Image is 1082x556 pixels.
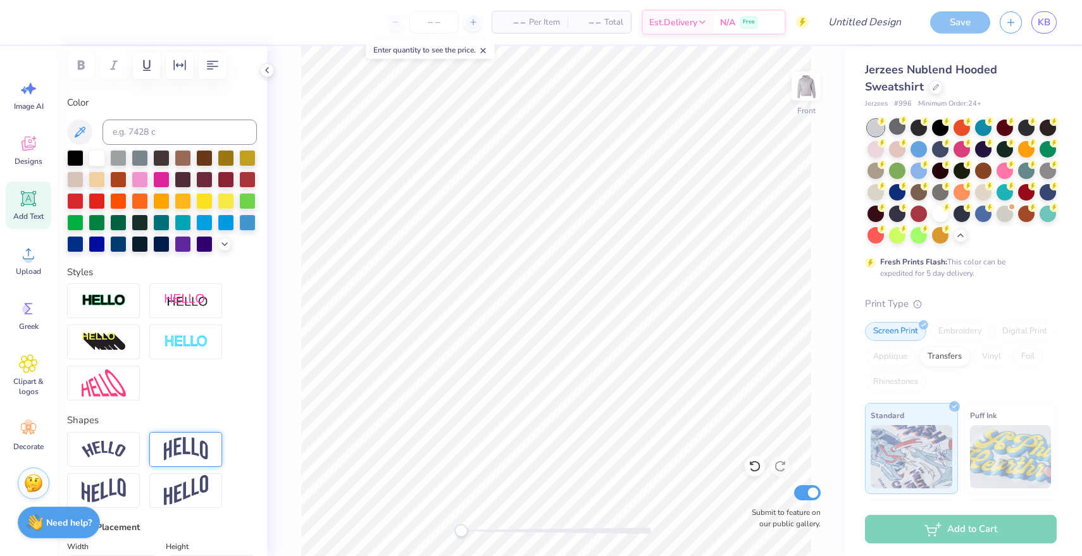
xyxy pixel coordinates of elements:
[67,539,89,554] label: Width
[67,96,257,110] label: Color
[409,11,459,34] input: – –
[455,524,468,537] div: Accessibility label
[865,373,926,392] div: Rhinestones
[16,266,41,276] span: Upload
[166,539,189,554] label: Height
[871,409,904,422] span: Standard
[366,41,495,59] div: Enter quantity to see the price.
[604,16,623,29] span: Total
[797,105,816,116] div: Front
[871,425,952,488] img: Standard
[19,321,39,331] span: Greek
[82,441,126,458] img: Arc
[649,16,697,29] span: Est. Delivery
[164,335,208,349] img: Negative Space
[13,211,44,221] span: Add Text
[529,16,560,29] span: Per Item
[720,16,735,29] span: N/A
[994,322,1055,341] div: Digital Print
[575,16,600,29] span: – –
[82,332,126,352] img: 3D Illusion
[970,425,1052,488] img: Puff Ink
[164,293,208,309] img: Shadow
[164,475,208,506] img: Rise
[82,369,126,397] img: Free Distort
[67,413,99,428] label: Shapes
[745,507,821,529] label: Submit to feature on our public gallery.
[918,99,981,109] span: Minimum Order: 24 +
[880,256,1036,279] div: This color can be expedited for 5 day delivery.
[13,442,44,452] span: Decorate
[67,521,257,534] div: Size & Placement
[865,62,997,94] span: Jerzees Nublend Hooded Sweatshirt
[743,18,755,27] span: Free
[894,99,912,109] span: # 996
[1038,15,1050,30] span: KB
[865,297,1057,311] div: Print Type
[919,347,970,366] div: Transfers
[930,322,990,341] div: Embroidery
[67,265,93,280] label: Styles
[974,347,1009,366] div: Vinyl
[46,517,92,529] strong: Need help?
[880,257,947,267] strong: Fresh Prints Flash:
[14,101,44,111] span: Image AI
[1013,347,1043,366] div: Foil
[793,73,819,99] img: Front
[82,293,126,308] img: Stroke
[15,156,42,166] span: Designs
[865,322,926,341] div: Screen Print
[103,120,257,145] input: e.g. 7428 c
[164,437,208,461] img: Arch
[865,99,888,109] span: Jerzees
[8,376,49,397] span: Clipart & logos
[818,9,911,35] input: Untitled Design
[82,478,126,503] img: Flag
[500,16,525,29] span: – –
[970,409,997,422] span: Puff Ink
[1031,11,1057,34] a: KB
[865,347,916,366] div: Applique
